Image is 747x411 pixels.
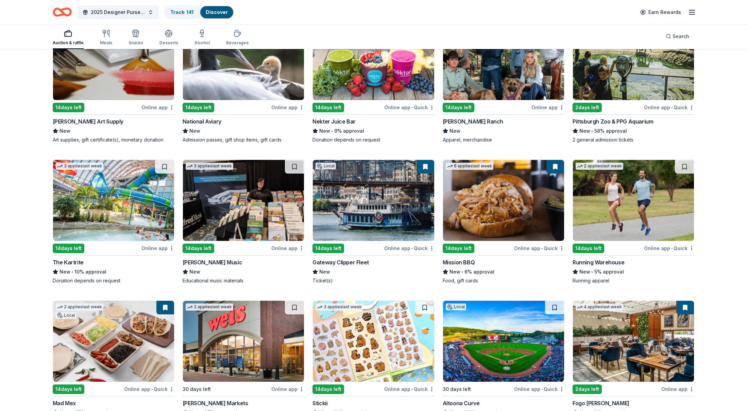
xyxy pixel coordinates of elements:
div: 3 applies last week [56,163,103,170]
button: Search [660,30,695,43]
span: • [591,128,593,134]
div: Educational music materials [183,277,304,284]
img: Image for Kimes Ranch [443,19,564,100]
span: New [319,268,330,276]
span: • [672,246,673,251]
div: Online app [141,103,174,112]
div: 2 applies last week [186,303,233,311]
img: Image for Fogo de Chao [573,301,694,382]
div: Online app [661,385,694,393]
div: 14 days left [312,103,344,112]
div: Pittsburgh Zoo & PPG Aquarium [573,117,653,126]
span: • [411,105,413,110]
a: Image for Gateway Clipper FleetLocal14days leftOnline app•QuickGateway Clipper FleetNewTicket(s) [312,160,434,284]
div: Mission BBQ [443,258,475,266]
div: Running apparel [573,277,694,284]
div: Apparel, merchandise [443,136,564,143]
div: Local [316,163,336,169]
div: Meals [100,40,112,46]
span: • [591,269,593,275]
span: New [579,127,590,135]
div: Donation depends on request [53,277,174,284]
div: Online app Quick [514,385,564,393]
button: 2025 Designer Purse Bingo & Brunch [77,5,159,19]
div: 6 applies last week [446,163,493,170]
div: Fogo [PERSON_NAME] [573,399,629,407]
div: 14 days left [183,103,214,112]
img: Image for Alfred Music [183,160,304,241]
a: Track· 141 [170,9,193,15]
div: Online app [271,385,304,393]
div: 6% approval [443,268,564,276]
button: Auction & raffle [53,27,84,49]
a: Image for Running Warehouse2 applieslast week14days leftOnline app•QuickRunning WarehouseNew•5% a... [573,160,694,284]
div: Art supplies, gift certificate(s), monetary donation [53,136,174,143]
div: 30 days left [443,385,471,393]
a: Image for The Kartrite3 applieslast week14days leftOnline appThe KartriteNew•10% approvalDonation... [53,160,174,284]
div: Online app [141,244,174,252]
div: Donation depends on request [312,136,434,143]
span: • [332,128,333,134]
div: National Aviary [183,117,221,126]
span: New [319,127,330,135]
div: [PERSON_NAME] Art Supply [53,117,123,126]
img: Image for Gateway Clipper Fleet [313,160,434,241]
div: 3 applies last week [316,303,363,311]
img: Image for The Kartrite [53,160,174,241]
span: • [461,269,463,275]
div: Auction & raffle [53,40,84,46]
div: 14 days left [53,103,84,112]
div: [PERSON_NAME] Ranch [443,117,503,126]
div: Local [446,303,466,310]
span: New [189,268,200,276]
div: 14 days left [443,103,474,112]
div: [PERSON_NAME] Markets [183,399,248,407]
div: 5% approval [573,268,694,276]
img: Image for Nekter Juice Bar [313,19,434,100]
a: Discover [206,9,228,15]
div: 2 applies last week [576,163,623,170]
a: Image for Trekell Art Supply5 applieslast week14days leftOnline app[PERSON_NAME] Art SupplyNewArt... [53,19,174,143]
div: [PERSON_NAME] Music [183,258,242,266]
div: 10% approval [53,268,174,276]
a: Image for Pittsburgh Zoo & PPG Aquarium1 applylast weekLocal2days leftOnline app•QuickPittsburgh ... [573,19,694,143]
span: • [411,246,413,251]
span: 2025 Designer Purse Bingo & Brunch [91,8,145,16]
div: Online app Quick [384,385,435,393]
button: Beverages [226,27,249,49]
div: 3 applies last week [186,163,233,170]
a: Image for Mission BBQ6 applieslast week14days leftOnline app•QuickMission BBQNew•6% approvalFood,... [443,160,564,284]
div: 2 applies last week [56,303,103,311]
img: Image for Running Warehouse [573,160,694,241]
div: 14 days left [443,244,474,253]
div: 2 days left [573,384,602,394]
span: New [579,268,590,276]
div: 2 days left [573,103,602,112]
div: 14 days left [312,244,344,253]
div: Mad Mex [53,399,76,407]
div: Ticket(s) [312,277,434,284]
span: • [541,246,543,251]
img: Image for Pittsburgh Zoo & PPG Aquarium [573,19,694,100]
div: 58% approval [573,127,694,135]
div: 9% approval [312,127,434,135]
span: New [189,127,200,135]
button: Snacks [129,27,143,49]
a: Image for National AviaryLocal14days leftOnline appNational AviaryNewAdmission passes, gift shop ... [183,19,304,143]
img: Image for Mission BBQ [443,160,564,241]
div: Beverages [226,40,249,46]
div: Running Warehouse [573,258,624,266]
span: New [449,268,460,276]
div: The Kartrite [53,258,84,266]
div: 4 applies last week [576,303,623,311]
span: • [541,387,543,392]
img: Image for Trekell Art Supply [53,19,174,100]
span: New [449,127,460,135]
div: Online app Quick [384,244,435,252]
span: New [60,127,70,135]
div: Online app [271,244,304,252]
div: Alcohol [194,40,210,46]
button: Desserts [159,27,178,49]
a: Image for Kimes Ranch3 applieslast week14days leftOnline app[PERSON_NAME] RanchNewApparel, mercha... [443,19,564,143]
div: 14 days left [573,244,604,253]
